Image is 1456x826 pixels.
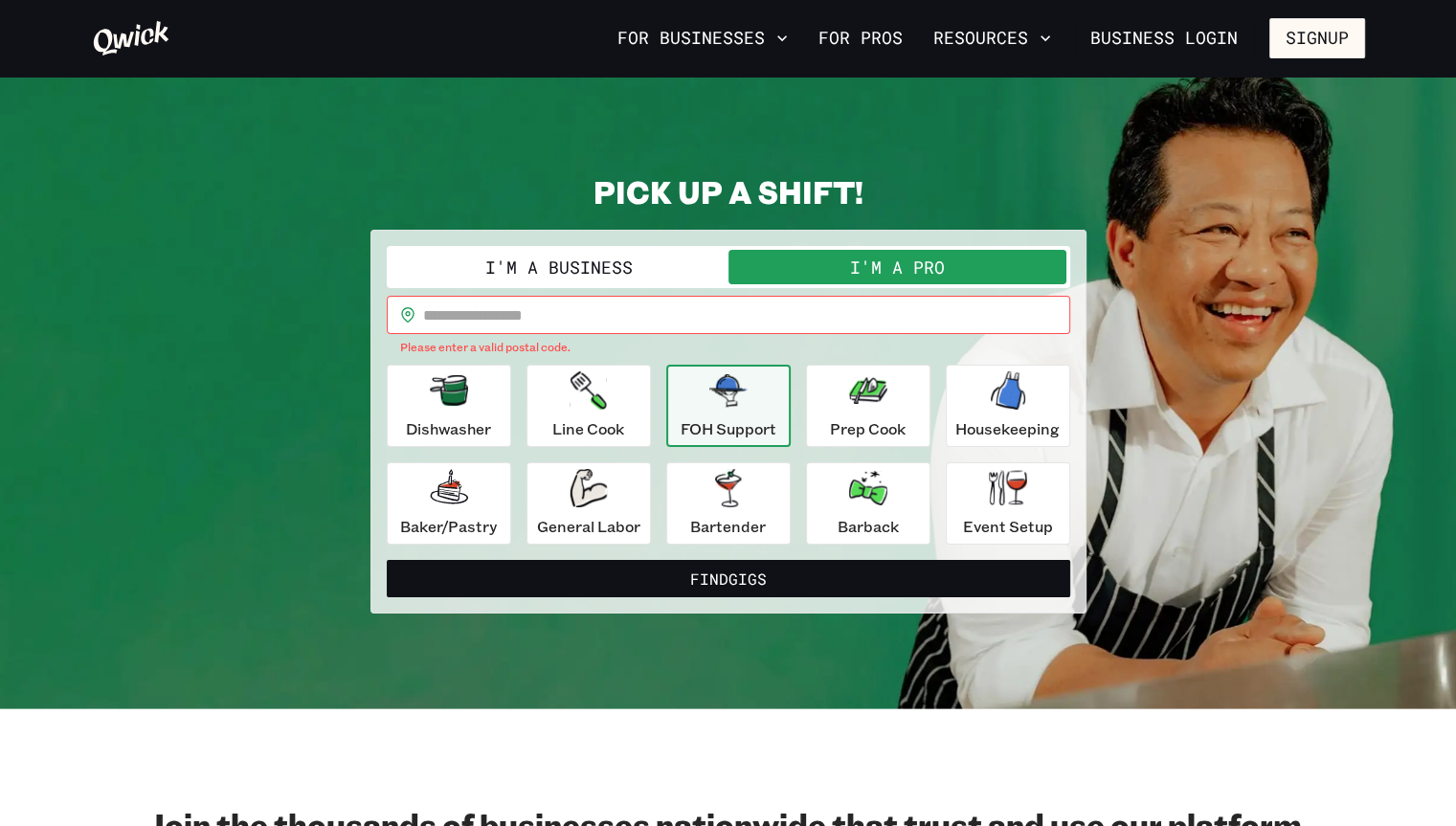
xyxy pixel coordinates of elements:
[1074,18,1254,58] a: Business Login
[728,250,1066,284] button: I'm a Pro
[387,560,1070,598] button: FindGigs
[387,365,511,447] button: Dishwasher
[391,250,728,284] button: I'm a Business
[806,365,930,447] button: Prep Cook
[946,462,1070,545] button: Event Setup
[1269,18,1365,58] button: Signup
[955,417,1060,440] p: Housekeeping
[400,338,1057,357] p: Please enter a valid postal code.
[406,417,491,440] p: Dishwasher
[610,22,795,55] button: For Businesses
[552,417,624,440] p: Line Cook
[963,515,1053,538] p: Event Setup
[526,365,651,447] button: Line Cook
[400,515,497,538] p: Baker/Pastry
[690,515,766,538] p: Bartender
[681,417,776,440] p: FOH Support
[666,462,791,545] button: Bartender
[838,515,899,538] p: Barback
[946,365,1070,447] button: Housekeeping
[811,22,910,55] a: For Pros
[830,417,906,440] p: Prep Cook
[526,462,651,545] button: General Labor
[537,515,640,538] p: General Labor
[370,172,1086,211] h2: PICK UP A SHIFT!
[666,365,791,447] button: FOH Support
[806,462,930,545] button: Barback
[387,462,511,545] button: Baker/Pastry
[926,22,1059,55] button: Resources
